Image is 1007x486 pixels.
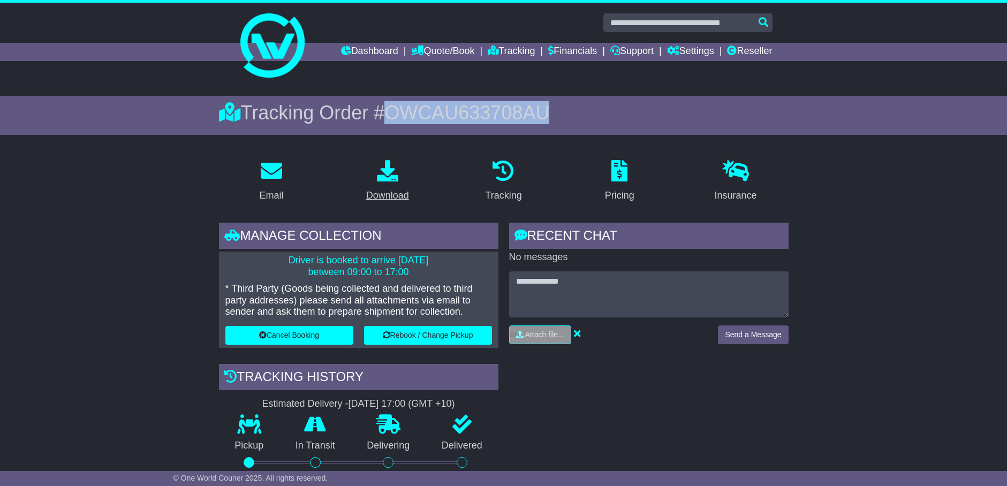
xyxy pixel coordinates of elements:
div: Download [366,188,409,203]
div: Tracking history [219,364,498,393]
span: OWCAU633708AU [384,102,549,124]
a: Quote/Book [411,43,474,61]
a: Insurance [708,156,764,207]
p: Delivering [351,440,426,452]
a: Pricing [598,156,641,207]
div: [DATE] 17:00 (GMT +10) [349,398,455,410]
span: © One World Courier 2025. All rights reserved. [173,474,328,482]
div: Tracking Order # [219,101,789,124]
p: Driver is booked to arrive [DATE] between 09:00 to 17:00 [225,255,492,278]
a: Tracking [478,156,528,207]
p: In Transit [279,440,351,452]
div: Pricing [605,188,634,203]
a: Reseller [727,43,772,61]
div: Tracking [485,188,521,203]
p: Delivered [426,440,498,452]
p: * Third Party (Goods being collected and delivered to third party addresses) please send all atta... [225,283,492,318]
a: Support [610,43,654,61]
a: Download [359,156,416,207]
a: Financials [548,43,597,61]
a: Settings [667,43,714,61]
button: Cancel Booking [225,326,353,345]
div: Manage collection [219,223,498,252]
button: Rebook / Change Pickup [364,326,492,345]
p: No messages [509,252,789,263]
div: Estimated Delivery - [219,398,498,410]
a: Tracking [488,43,535,61]
a: Dashboard [341,43,398,61]
div: Insurance [715,188,757,203]
a: Email [252,156,290,207]
button: Send a Message [718,325,788,344]
p: Pickup [219,440,280,452]
div: Email [259,188,283,203]
div: RECENT CHAT [509,223,789,252]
